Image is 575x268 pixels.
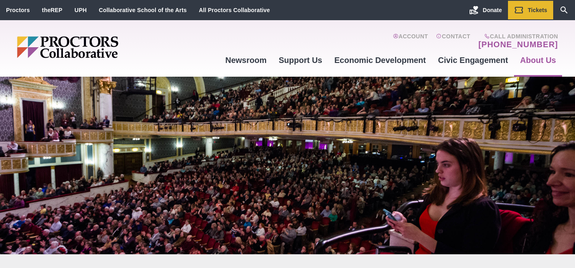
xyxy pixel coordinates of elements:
a: Tickets [508,1,553,19]
a: Collaborative School of the Arts [99,7,187,13]
span: Call Administration [476,33,558,40]
img: Proctors logo [17,36,180,58]
a: Newsroom [219,49,273,71]
a: Account [393,33,428,49]
span: Donate [483,7,502,13]
span: Tickets [528,7,547,13]
a: UPH [75,7,87,13]
a: About Us [514,49,562,71]
a: Economic Development [328,49,432,71]
a: [PHONE_NUMBER] [478,40,558,49]
a: theREP [42,7,63,13]
a: Search [553,1,575,19]
a: Support Us [273,49,328,71]
a: All Proctors Collaborative [199,7,270,13]
a: Donate [463,1,508,19]
a: Proctors [6,7,30,13]
a: Civic Engagement [432,49,514,71]
a: Contact [436,33,470,49]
